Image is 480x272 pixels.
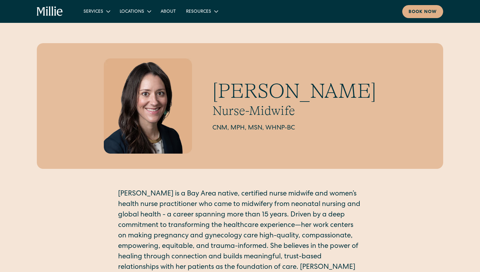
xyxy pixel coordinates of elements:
a: home [37,6,63,17]
div: Book now [409,9,437,16]
div: Services [83,9,103,15]
div: Services [78,6,115,17]
div: Resources [186,9,211,15]
h2: Nurse-Midwife [212,103,376,118]
a: Book now [402,5,443,18]
div: Resources [181,6,223,17]
div: Locations [115,6,156,17]
div: Locations [120,9,144,15]
a: About [156,6,181,17]
h1: [PERSON_NAME] [212,79,376,103]
h2: CNM, MPH, MSN, WHNP-BC [212,123,376,133]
